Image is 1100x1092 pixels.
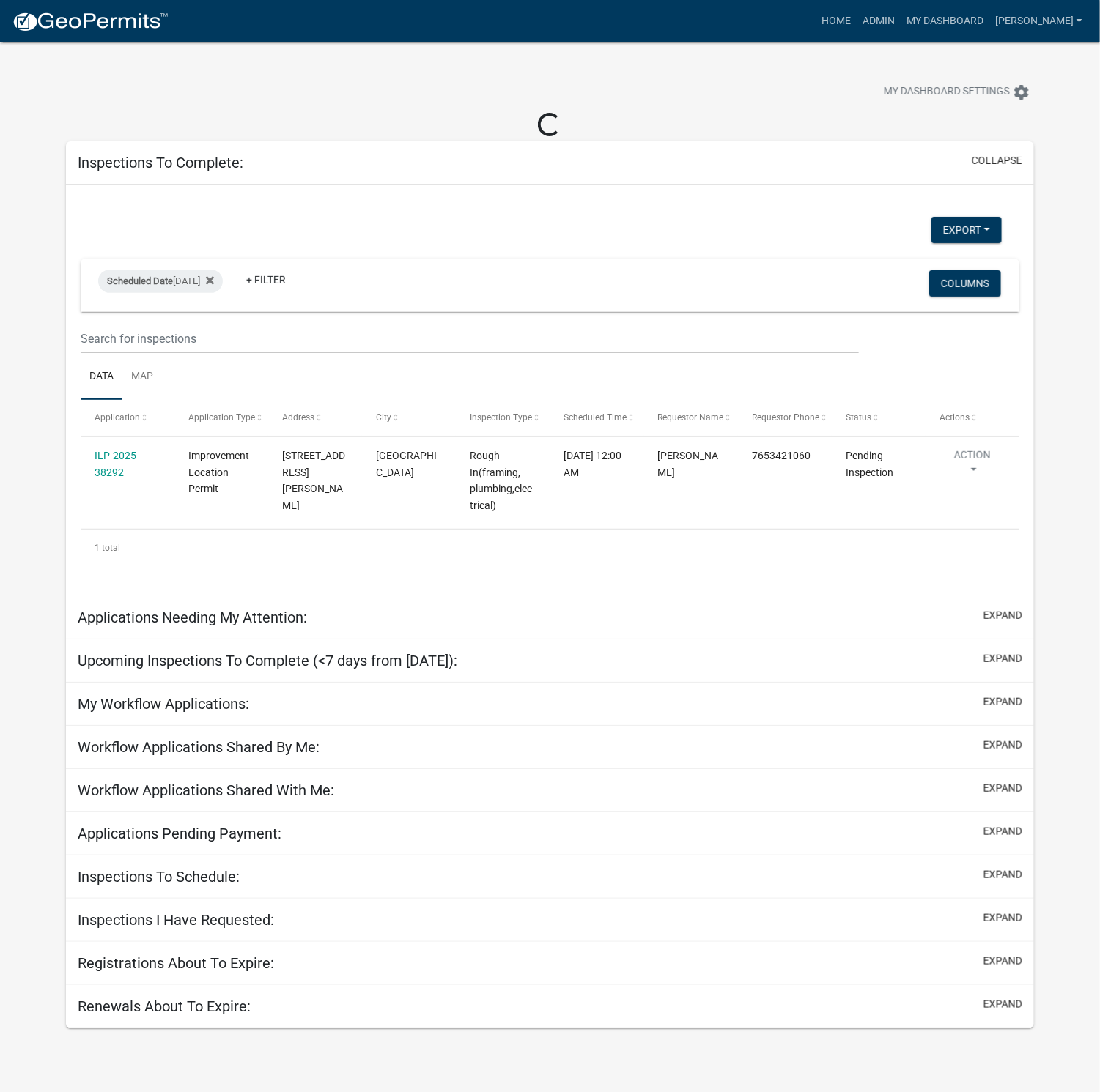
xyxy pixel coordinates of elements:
span: Pending Inspection [846,450,893,478]
i: settings [1013,83,1030,101]
span: 7653421060 [752,450,811,461]
h5: Inspections To Schedule: [78,868,240,885]
span: Scheduled Date [107,275,173,286]
span: 3970 N BRADFORD RD [282,450,345,511]
span: Improvement Location Permit [188,450,249,495]
h5: Workflow Applications Shared With Me: [78,781,334,799]
a: Map [122,354,162,401]
button: expand [983,910,1022,926]
datatable-header-cell: City [362,400,456,435]
h5: Registrations About To Expire: [78,954,274,972]
button: expand [983,738,1022,753]
h5: Applications Pending Payment: [78,825,281,842]
h5: My Workflow Applications: [78,695,249,713]
span: Requestor Name [658,412,724,423]
div: collapse [66,185,1034,596]
span: Requestor Phone [752,412,819,423]
button: expand [983,694,1022,710]
button: expand [983,781,1022,796]
datatable-header-cell: Address [268,400,362,435]
datatable-header-cell: Actions [926,400,1019,435]
input: Search for inspections [81,324,859,354]
button: Export [931,217,1002,243]
span: Thomas Hall [658,450,719,478]
button: Action [940,447,1005,484]
datatable-header-cell: Requestor Phone [738,400,832,435]
span: 08/12/2025, 12:00 AM [564,450,622,478]
span: Status [846,412,871,423]
span: Inspection Type [470,412,533,423]
h5: Upcoming Inspections To Complete (<7 days from [DATE]): [78,652,457,669]
div: [DATE] [98,270,223,293]
datatable-header-cell: Inspection Type [456,400,550,435]
a: Data [81,354,122,401]
button: Columns [929,270,1001,297]
h5: Inspections To Complete: [78,154,243,171]
div: 1 total [81,530,1019,566]
datatable-header-cell: Application Type [174,400,268,435]
button: expand [983,954,1022,969]
button: expand [983,997,1022,1012]
span: Rough-In(framing, plumbing,electrical) [470,450,533,511]
a: + Filter [235,267,298,293]
button: My Dashboard Settingssettings [872,78,1042,106]
a: My Dashboard [901,7,989,35]
span: Application Type [188,412,255,423]
span: Scheduled Time [564,412,627,423]
button: expand [983,608,1022,623]
button: expand [983,824,1022,839]
a: Home [816,7,857,35]
datatable-header-cell: Requestor Name [644,400,738,435]
span: Actions [940,412,970,423]
span: MARTINSVILLE [377,450,438,478]
a: Admin [857,7,901,35]
span: My Dashboard Settings [884,83,1010,101]
h5: Workflow Applications Shared By Me: [78,738,320,756]
span: Address [282,412,314,423]
a: ILP-2025-38292 [95,450,139,478]
datatable-header-cell: Scheduled Time [550,400,644,435]
h5: Applications Needing My Attention: [78,609,307,626]
span: Application [95,412,140,423]
span: City [377,412,392,423]
a: [PERSON_NAME] [989,7,1088,35]
datatable-header-cell: Status [832,400,926,435]
button: expand [983,651,1022,666]
datatable-header-cell: Application [81,400,174,435]
h5: Inspections I Have Requested: [78,911,274,929]
h5: Renewals About To Expire: [78,998,251,1015]
button: expand [983,867,1022,883]
button: collapse [972,153,1022,168]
